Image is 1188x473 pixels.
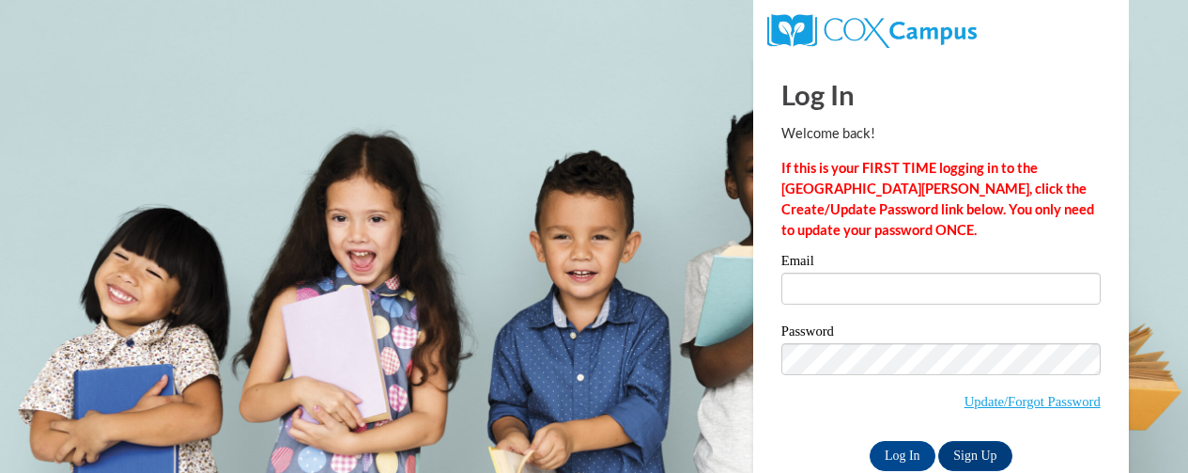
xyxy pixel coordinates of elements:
[781,75,1101,114] h1: Log In
[781,160,1094,238] strong: If this is your FIRST TIME logging in to the [GEOGRAPHIC_DATA][PERSON_NAME], click the Create/Upd...
[767,14,977,48] img: COX Campus
[870,441,935,471] input: Log In
[781,254,1101,273] label: Email
[767,22,977,38] a: COX Campus
[964,394,1101,409] a: Update/Forgot Password
[781,123,1101,144] p: Welcome back!
[938,441,1011,471] a: Sign Up
[781,324,1101,343] label: Password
